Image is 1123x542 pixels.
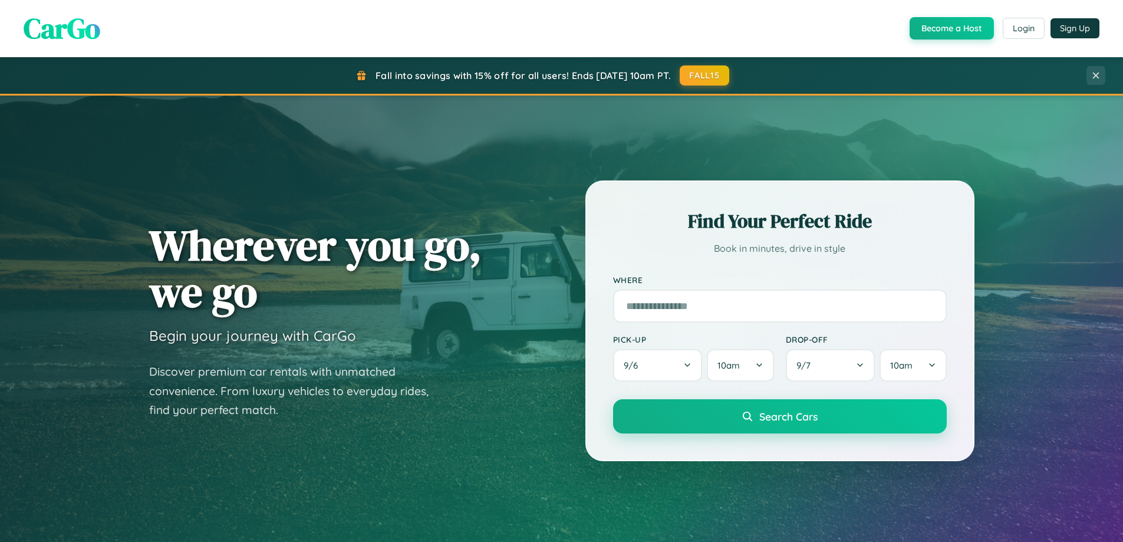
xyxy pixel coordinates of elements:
[717,360,740,371] span: 10am
[796,360,816,371] span: 9 / 7
[786,349,875,382] button: 9/7
[786,334,947,344] label: Drop-off
[1050,18,1099,38] button: Sign Up
[149,362,444,420] p: Discover premium car rentals with unmatched convenience. From luxury vehicles to everyday rides, ...
[613,399,947,433] button: Search Cars
[1003,18,1045,39] button: Login
[613,208,947,234] h2: Find Your Perfect Ride
[707,349,773,382] button: 10am
[910,17,994,40] button: Become a Host
[613,334,774,344] label: Pick-up
[149,327,356,344] h3: Begin your journey with CarGo
[24,9,100,48] span: CarGo
[890,360,913,371] span: 10am
[624,360,644,371] span: 9 / 6
[880,349,946,382] button: 10am
[149,222,482,315] h1: Wherever you go, we go
[613,240,947,257] p: Book in minutes, drive in style
[376,70,671,81] span: Fall into savings with 15% off for all users! Ends [DATE] 10am PT.
[613,349,703,382] button: 9/6
[613,275,947,285] label: Where
[759,410,818,423] span: Search Cars
[680,65,729,86] button: FALL15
